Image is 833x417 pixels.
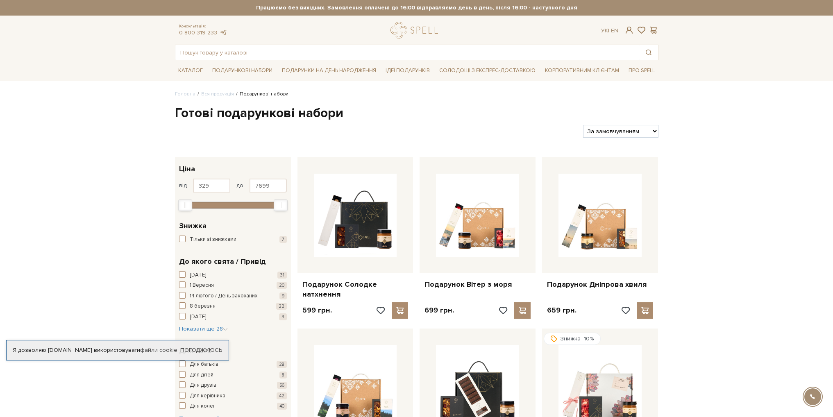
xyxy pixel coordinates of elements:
button: Для друзів 56 [179,381,287,390]
span: Для друзів [190,381,216,390]
span: 22 [276,303,287,310]
span: 8 березня [190,302,216,310]
button: Тільки зі знижками 7 [179,236,287,244]
span: Для батьків [190,360,218,369]
div: Max [274,199,288,211]
a: Каталог [175,64,206,77]
a: Про Spell [625,64,658,77]
a: Солодощі з експрес-доставкою [436,63,539,77]
button: Пошук товару у каталозі [639,45,658,60]
span: | [608,27,609,34]
div: Ук [601,27,618,34]
div: Я дозволяю [DOMAIN_NAME] використовувати [7,347,229,354]
span: Для колег [190,402,216,410]
button: 1 Вересня 20 [179,281,287,290]
span: 3 [279,313,287,320]
span: 7 [279,236,287,243]
span: Знижка [179,220,207,231]
button: 8 березня 22 [179,302,287,310]
span: до [236,182,243,189]
span: Ціна [179,163,195,175]
span: [DATE] [190,271,206,279]
span: 56 [277,382,287,389]
h1: Готові подарункові набори [175,105,658,122]
a: Погоджуюсь [180,347,222,354]
a: Подарунок Солодке натхнення [302,280,409,299]
span: 20 [277,282,287,289]
li: Подарункові набори [234,91,288,98]
button: Показати ще 28 [179,325,228,333]
span: 14 лютого / День закоханих [190,292,257,300]
a: Вся продукція [201,91,234,97]
p: 659 грн. [547,306,577,315]
span: Для керівника [190,392,225,400]
button: [DATE] 3 [179,313,287,321]
input: Пошук товару у каталозі [175,45,639,60]
button: 14 лютого / День закоханих 9 [179,292,287,300]
button: Для батьків 28 [179,360,287,369]
button: Для керівника 42 [179,392,287,400]
a: Подарункові набори [209,64,276,77]
span: від [179,182,187,189]
input: Ціна [250,179,287,193]
a: файли cookie [140,347,177,354]
span: До якого свята / Привід [179,256,266,267]
span: 42 [277,392,287,399]
span: 28 [277,361,287,368]
p: 699 грн. [424,306,454,315]
a: 0 800 319 233 [179,29,217,36]
a: Подарунки на День народження [279,64,379,77]
span: Тільки зі знижками [190,236,236,244]
a: logo [390,22,442,39]
span: 8 [279,372,287,378]
div: Знижка -10% [544,333,601,345]
input: Ціна [193,179,230,193]
div: Min [178,199,192,211]
span: Консультація: [179,24,227,29]
span: 31 [277,272,287,279]
span: 9 [279,292,287,299]
a: Головна [175,91,195,97]
a: telegram [219,29,227,36]
span: Для дітей [190,371,213,379]
button: Для дітей 8 [179,371,287,379]
span: Показати ще 28 [179,325,228,332]
p: 599 грн. [302,306,332,315]
button: [DATE] 31 [179,271,287,279]
a: Корпоративним клієнтам [542,64,622,77]
strong: Працюємо без вихідних. Замовлення оплачені до 16:00 відправляємо день в день, після 16:00 - насту... [175,4,658,11]
button: Для колег 40 [179,402,287,410]
a: Подарунок Дніпрова хвиля [547,280,653,289]
a: En [611,27,618,34]
span: [DATE] [190,313,206,321]
span: 40 [277,403,287,410]
a: Подарунок Вітер з моря [424,280,531,289]
a: Ідеї подарунків [382,64,433,77]
span: 1 Вересня [190,281,214,290]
